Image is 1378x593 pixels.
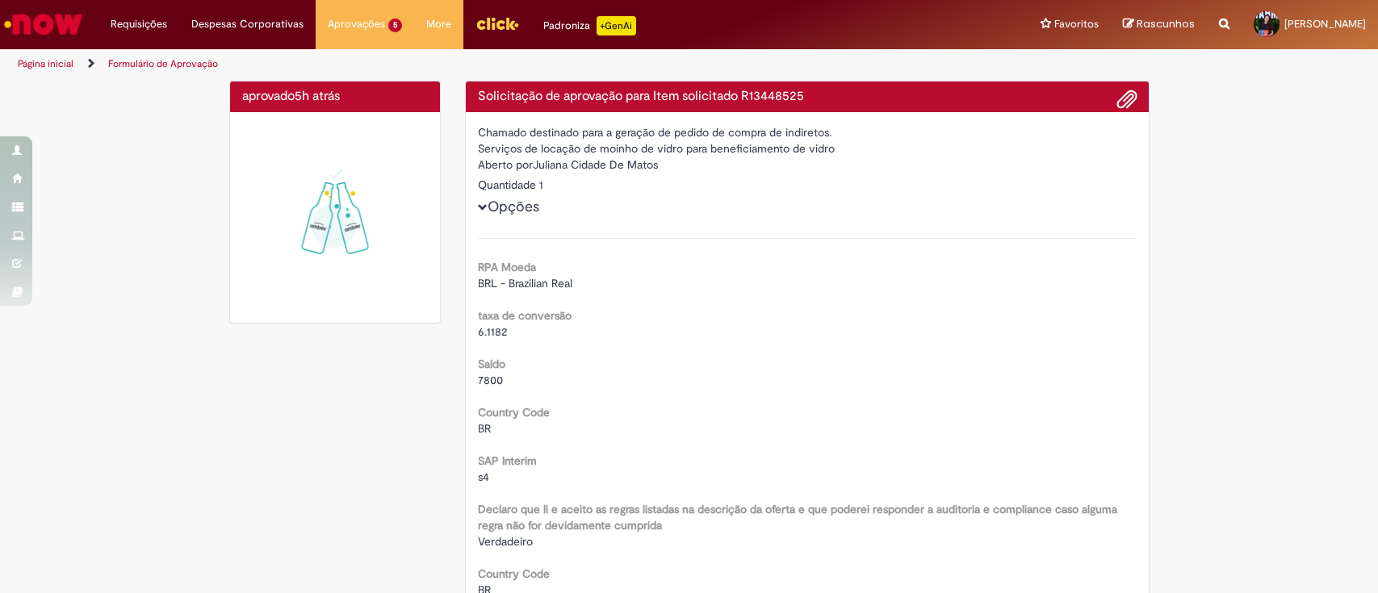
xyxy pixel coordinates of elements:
[478,140,1137,157] div: Serviços de locação de moinho de vidro para beneficiamento de vidro
[18,57,73,70] a: Página inicial
[111,16,167,32] span: Requisições
[191,16,304,32] span: Despesas Corporativas
[426,16,451,32] span: More
[478,124,1137,140] div: Chamado destinado para a geração de pedido de compra de indiretos.
[478,534,533,549] span: Verdadeiro
[478,502,1117,532] b: Declaro que li e aceito as regras listadas na descrição da oferta e que poderei responder a audit...
[1137,16,1195,31] span: Rascunhos
[478,90,1137,104] h4: Solicitação de aprovação para Item solicitado R13448525
[295,88,340,104] time: 28/08/2025 11:24:50
[478,276,572,290] span: BRL - Brazilian Real
[1054,16,1099,32] span: Favoritos
[475,11,519,35] img: click_logo_yellow_360x200.png
[1284,17,1366,31] span: [PERSON_NAME]
[242,124,429,311] img: sucesso_1.gif
[478,260,536,274] b: RPA Moeda
[388,19,402,32] span: 5
[478,373,503,387] span: 7800
[597,16,636,35] p: +GenAi
[478,157,533,173] label: Aberto por
[1123,17,1195,32] a: Rascunhos
[478,308,572,323] b: taxa de conversão
[478,324,507,339] span: 6.1182
[478,421,491,436] span: BR
[2,8,85,40] img: ServiceNow
[478,470,489,484] span: s4
[478,453,537,468] b: SAP Interim
[478,177,1137,193] div: Quantidade 1
[478,566,550,581] b: Country Code
[328,16,385,32] span: Aprovações
[12,49,907,79] ul: Trilhas de página
[295,88,340,104] span: 5h atrás
[478,357,505,371] b: Saldo
[242,90,429,104] h4: aprovado
[108,57,218,70] a: Formulário de Aprovação
[478,405,550,420] b: Country Code
[543,16,636,35] div: Padroniza
[478,157,1137,177] div: Juliana Cidade De Matos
